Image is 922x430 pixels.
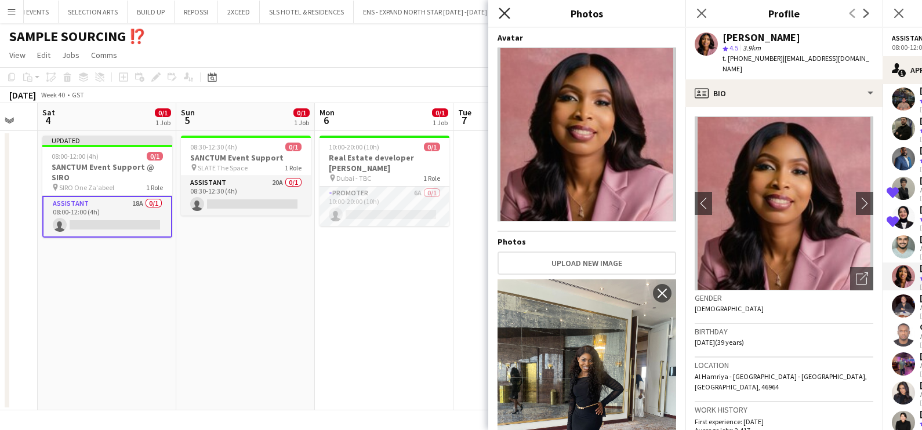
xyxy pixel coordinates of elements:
span: Tue [458,107,471,118]
h3: Real Estate developer [PERSON_NAME] [320,152,449,173]
app-job-card: 10:00-20:00 (10h)0/1Real Estate developer [PERSON_NAME] Dubai - TBC1 RolePromoter6A0/110:00-20:00... [320,136,449,226]
span: 4.5 [729,43,738,52]
div: [DATE] [9,89,36,101]
div: Open photos pop-in [850,267,873,290]
button: ENS - EXPAND NORTH STAR [DATE] -[DATE] [354,1,497,23]
span: [DEMOGRAPHIC_DATA] [695,304,764,313]
span: 0/1 [424,143,440,151]
span: t. [PHONE_NUMBER] [723,54,783,63]
h3: Work history [695,405,873,415]
div: [PERSON_NAME] [723,32,800,43]
button: Upload new image [498,252,676,275]
span: 0/1 [147,152,163,161]
h3: SANCTUM Event Support [181,152,311,163]
span: Comms [91,50,117,60]
span: SIRO One Za'abeel [59,183,114,192]
h1: SAMPLE SOURCING ⁉️ [9,28,146,45]
span: 3.9km [740,43,763,52]
span: 1 Role [423,174,440,183]
div: GST [72,90,84,99]
span: Week 40 [38,90,67,99]
button: BUILD UP [128,1,175,23]
img: Crew avatar or photo [695,116,873,290]
a: Jobs [57,48,84,63]
span: 4 [41,114,55,127]
h3: Gender [695,293,873,303]
span: 0/1 [293,108,310,117]
button: SELECTION ARTS [59,1,128,23]
app-job-card: Updated08:00-12:00 (4h)0/1SANCTUM Event Support @ SIRO SIRO One Za'abeel1 RoleAssistant18A0/108:0... [42,136,172,238]
span: 0/1 [432,108,448,117]
button: SLS HOTEL & RESIDENCES [260,1,354,23]
span: 5 [179,114,195,127]
span: Mon [320,107,335,118]
h4: Avatar [498,32,676,43]
app-card-role: Promoter6A0/110:00-20:00 (10h) [320,187,449,226]
span: | [EMAIL_ADDRESS][DOMAIN_NAME] [723,54,869,73]
span: Jobs [62,50,79,60]
span: Al Hamriya - [GEOGRAPHIC_DATA] - [GEOGRAPHIC_DATA], [GEOGRAPHIC_DATA], 46964 [695,372,867,391]
h3: Birthday [695,326,873,337]
app-job-card: 08:30-12:30 (4h)0/1SANCTUM Event Support SLATE The Space1 RoleAssistant20A0/108:30-12:30 (4h) [181,136,311,216]
div: Updated [42,136,172,145]
h3: Photos [488,6,685,21]
h4: Photos [498,236,676,247]
button: 2XCEED [218,1,260,23]
span: 7 [456,114,471,127]
span: 1 Role [146,183,163,192]
span: 08:30-12:30 (4h) [190,143,237,151]
h3: Location [695,360,873,370]
a: Comms [86,48,122,63]
app-card-role: Assistant20A0/108:30-12:30 (4h) [181,176,311,216]
span: [DATE] (39 years) [695,338,744,347]
span: View [9,50,26,60]
a: Edit [32,48,55,63]
span: 08:00-12:00 (4h) [52,152,99,161]
span: Sun [181,107,195,118]
span: 10:00-20:00 (10h) [329,143,379,151]
h3: SANCTUM Event Support @ SIRO [42,162,172,183]
p: First experience: [DATE] [695,417,873,426]
h3: Profile [685,6,883,21]
span: SLATE The Space [198,163,248,172]
div: 1 Job [294,118,309,127]
a: View [5,48,30,63]
div: 1 Job [433,118,448,127]
span: 0/1 [155,108,171,117]
div: Bio [685,79,883,107]
span: 0/1 [285,143,302,151]
span: Sat [42,107,55,118]
span: Edit [37,50,50,60]
span: Dubai - TBC [336,174,371,183]
span: 1 Role [285,163,302,172]
app-card-role: Assistant18A0/108:00-12:00 (4h) [42,196,172,238]
div: 1 Job [155,118,170,127]
button: REPOSSI [175,1,218,23]
img: Crew avatar [498,48,676,221]
span: 6 [318,114,335,127]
